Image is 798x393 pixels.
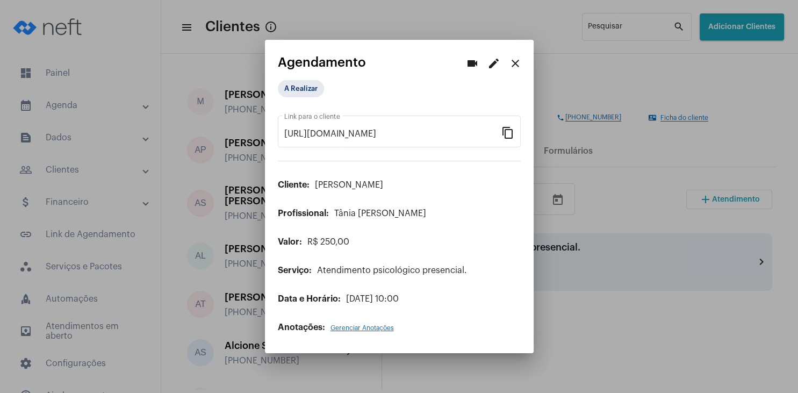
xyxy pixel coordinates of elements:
span: R$ 250,00 [307,238,349,246]
mat-icon: videocam [466,57,479,70]
mat-icon: close [509,57,522,70]
span: Data e Horário: [278,295,341,303]
span: Serviço: [278,266,312,275]
span: Profissional: [278,209,329,218]
mat-icon: edit [487,57,500,70]
span: Agendamento [278,55,366,69]
span: [PERSON_NAME] [315,181,383,189]
span: Gerenciar Anotações [330,325,394,331]
input: Link [284,129,501,139]
mat-icon: content_copy [501,126,514,139]
span: Tânia [PERSON_NAME] [334,209,426,218]
span: Cliente: [278,181,310,189]
span: Valor: [278,238,302,246]
span: [DATE] 10:00 [346,295,399,303]
span: Anotações: [278,323,325,332]
span: Atendimento psicológico presencial. [317,266,467,275]
mat-chip: A Realizar [278,80,324,97]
